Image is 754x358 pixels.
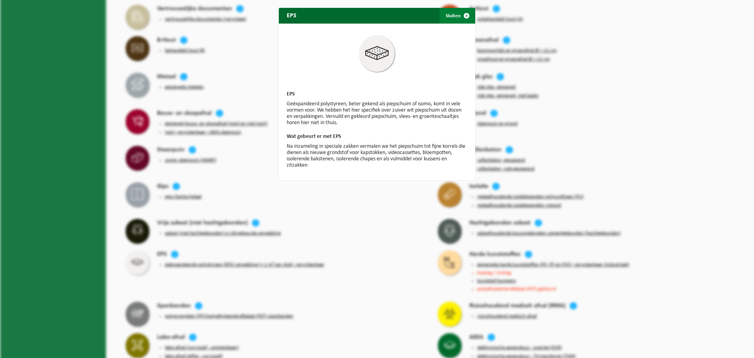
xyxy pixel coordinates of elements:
h3: EPS [287,92,467,97]
p: Geëxpandeerd polystyreen, beter gekend als piepschuim of isomo, komt in vele vormen voor. We hebb... [287,101,467,126]
h3: Wat gebeurt er met EPS [287,134,467,140]
button: Sluiten [439,8,474,24]
h2: EPS [279,8,304,23]
p: Na inzameling in speciale zakken vermalen we het piepschuim tot fijne korrels die dienen als nieu... [287,143,467,169]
